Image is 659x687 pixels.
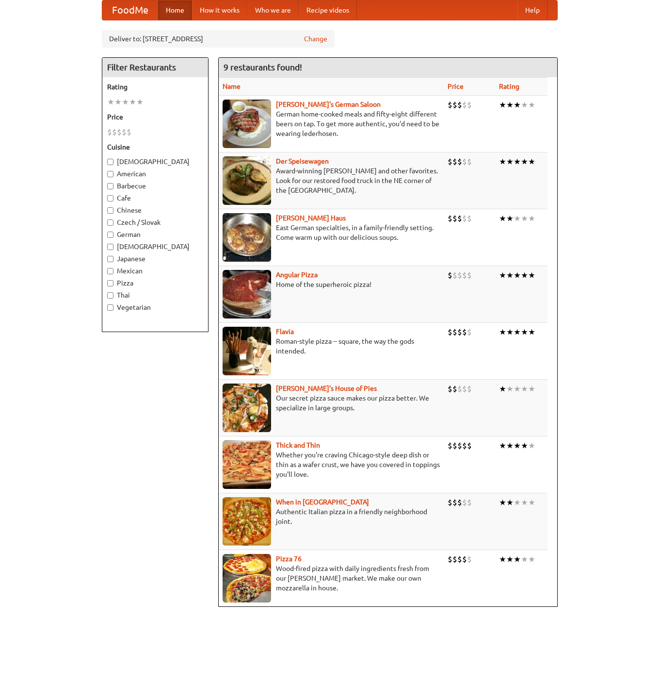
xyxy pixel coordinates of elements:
li: $ [462,100,467,110]
li: $ [457,270,462,281]
input: Pizza [107,280,113,286]
li: ★ [499,156,506,167]
input: American [107,171,113,177]
li: $ [452,497,457,508]
li: $ [457,384,462,394]
li: $ [448,156,452,167]
a: Help [517,0,547,20]
h5: Price [107,112,203,122]
li: $ [452,270,457,281]
b: Der Speisewagen [276,157,329,165]
li: ★ [521,327,528,337]
input: Vegetarian [107,304,113,311]
a: Flavia [276,328,294,335]
input: [DEMOGRAPHIC_DATA] [107,159,113,165]
p: German home-cooked meals and fifty-eight different beers on tap. To get more authentic, you'd nee... [223,109,440,138]
li: $ [452,156,457,167]
input: Chinese [107,207,113,214]
a: Pizza 76 [276,555,302,563]
li: ★ [521,497,528,508]
li: $ [448,270,452,281]
li: ★ [521,554,528,565]
li: $ [107,127,112,137]
li: ★ [499,213,506,224]
li: ★ [528,156,535,167]
label: Vegetarian [107,302,203,312]
input: Czech / Slovak [107,219,113,226]
li: ★ [129,97,136,107]
a: Change [304,34,327,44]
img: kohlhaus.jpg [223,213,271,262]
a: When in [GEOGRAPHIC_DATA] [276,498,369,506]
li: ★ [506,497,514,508]
li: ★ [136,97,144,107]
p: Our secret pizza sauce makes our pizza better. We specialize in large groups. [223,393,440,413]
li: $ [448,440,452,451]
label: Japanese [107,254,203,264]
li: $ [457,554,462,565]
label: German [107,230,203,239]
input: Thai [107,292,113,299]
li: ★ [122,97,129,107]
input: Barbecue [107,183,113,189]
li: $ [452,554,457,565]
li: $ [467,327,472,337]
label: [DEMOGRAPHIC_DATA] [107,157,203,167]
img: esthers.jpg [223,100,271,148]
li: $ [452,100,457,110]
li: $ [462,156,467,167]
li: $ [457,156,462,167]
li: $ [448,100,452,110]
a: Recipe videos [299,0,357,20]
li: ★ [514,554,521,565]
li: ★ [528,440,535,451]
a: [PERSON_NAME]'s German Saloon [276,101,381,108]
li: ★ [514,100,521,110]
li: ★ [506,440,514,451]
li: $ [457,440,462,451]
li: $ [127,127,131,137]
li: ★ [506,554,514,565]
li: ★ [114,97,122,107]
a: FoodMe [102,0,158,20]
li: $ [452,384,457,394]
a: [PERSON_NAME]'s House of Pies [276,385,377,392]
li: $ [122,127,127,137]
a: Rating [499,83,519,90]
li: $ [467,384,472,394]
h4: Filter Restaurants [102,58,208,77]
li: ★ [521,440,528,451]
li: ★ [506,100,514,110]
h5: Rating [107,82,203,92]
li: ★ [528,327,535,337]
li: $ [462,270,467,281]
b: [PERSON_NAME] Haus [276,214,346,222]
p: Roman-style pizza -- square, the way the gods intended. [223,336,440,356]
p: East German specialties, in a family-friendly setting. Come warm up with our delicious soups. [223,223,440,242]
li: ★ [514,440,521,451]
li: $ [448,384,452,394]
div: Deliver to: [STREET_ADDRESS] [102,30,335,48]
li: ★ [514,156,521,167]
li: ★ [499,554,506,565]
img: speisewagen.jpg [223,156,271,205]
li: $ [467,100,472,110]
li: ★ [514,327,521,337]
li: ★ [528,497,535,508]
p: Wood-fired pizza with daily ingredients fresh from our [PERSON_NAME] market. We make our own mozz... [223,564,440,593]
h5: Cuisine [107,142,203,152]
label: Thai [107,290,203,300]
a: Thick and Thin [276,441,320,449]
img: pizza76.jpg [223,554,271,603]
li: ★ [499,440,506,451]
input: Japanese [107,256,113,262]
li: $ [467,156,472,167]
li: $ [462,384,467,394]
li: $ [457,100,462,110]
li: ★ [506,327,514,337]
li: ★ [499,384,506,394]
img: flavia.jpg [223,327,271,375]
